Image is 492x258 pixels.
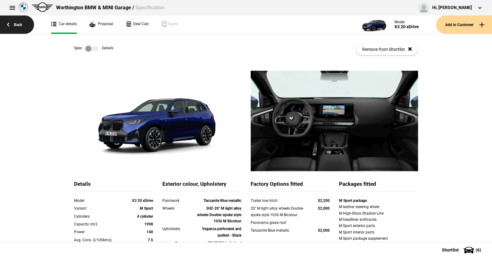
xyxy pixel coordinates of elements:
[251,227,306,234] div: Tanzanite Blue metallic
[197,206,241,223] strong: 3HZ-20" M light alloy wheels Double-spoke style 1036 M Bicolour
[162,198,194,204] div: Paintwork
[74,229,121,235] div: Power
[162,226,194,232] div: Upholstery
[89,16,113,34] a: Proposal
[251,198,306,204] div: Trailer tow hitch
[198,241,241,258] strong: 43Y-BMW Individual Magnolia fine-wood trim / fine print
[436,16,492,34] button: Add to Customer
[56,4,164,11] div: Worthington BMW & MINI Garage /
[32,2,53,12] img: mini.png
[318,206,330,211] strong: $2,000
[74,237,121,243] div: Avg. Cons. (l/100kms)
[339,204,418,242] div: M leather steering wheel M High-Gloss Shadow Line M headliner anthracite M Sport exterior parts M...
[74,213,121,220] div: Cylinders
[148,238,153,242] strong: 7.5
[394,24,419,29] div: X3 20 xDrive
[251,180,330,191] div: Factory Options fitted
[339,198,367,203] strong: M Sport package
[137,214,153,219] strong: 4 cylinder
[132,198,153,203] strong: X3 20 xDrive
[51,16,77,34] a: Car details
[147,230,153,234] strong: 140
[74,180,153,191] div: Details
[251,205,306,218] div: 20" M light alloy wheels Double-spoke style 1036 M Bicolour
[74,198,121,204] div: Model
[442,248,459,252] span: Shortlist
[339,180,418,191] div: Packages fitted
[204,198,241,203] strong: Tanzanite Blue metallic
[251,220,306,226] div: Panorama glass roof
[394,20,419,24] div: Model
[74,221,121,227] div: Capacity cm3
[74,205,121,211] div: Variant
[144,222,153,226] strong: 1998
[140,206,153,211] strong: M Sport
[433,242,492,258] button: Shortlist(6)
[125,16,149,34] a: Deal Calc
[74,46,113,52] div: Spec Details
[476,248,481,252] span: ( 6 )
[19,2,28,12] img: bmw.png
[202,227,241,237] strong: Veganza perforated and quilted - Black
[318,228,330,233] strong: $2,000
[162,240,194,246] div: Interior Trim
[162,205,194,211] div: Wheels
[135,5,164,11] span: Specification
[356,43,418,55] button: Remove from Shortlist
[318,198,330,203] strong: $2,200
[162,180,241,191] div: Exterior colour, Upholstery
[432,5,472,11] div: Hi, [PERSON_NAME]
